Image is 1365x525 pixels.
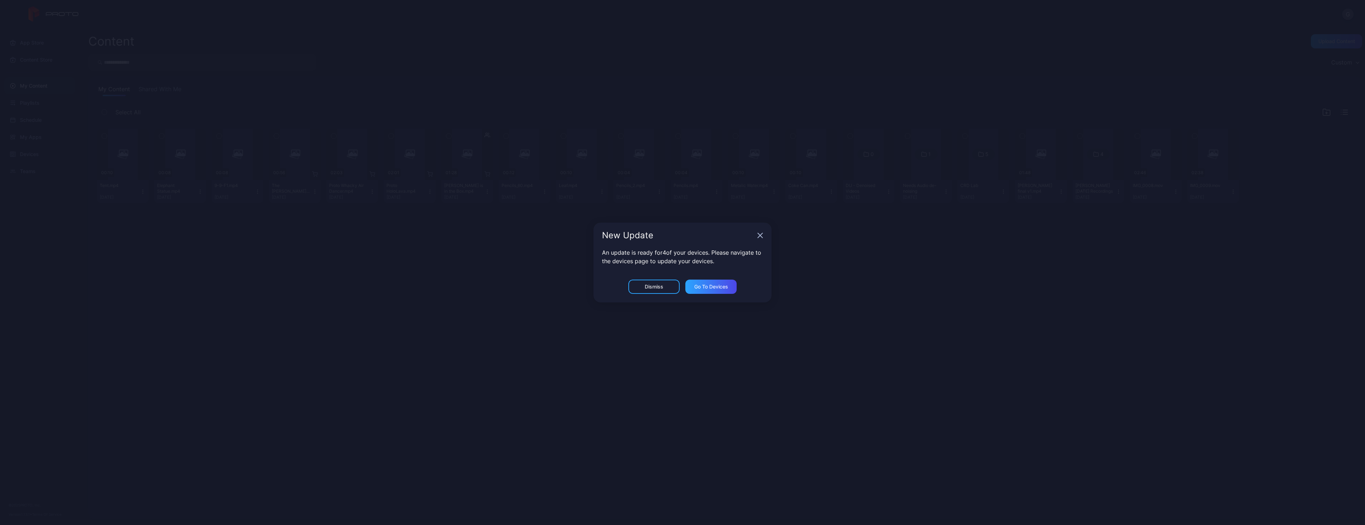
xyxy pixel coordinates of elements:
div: Go to devices [694,284,728,290]
div: New Update [602,231,754,240]
button: Go to devices [685,280,737,294]
button: Dismiss [628,280,680,294]
div: Dismiss [645,284,663,290]
p: An update is ready for 4 of your devices. Please navigate to the devices page to update your devi... [602,248,763,265]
